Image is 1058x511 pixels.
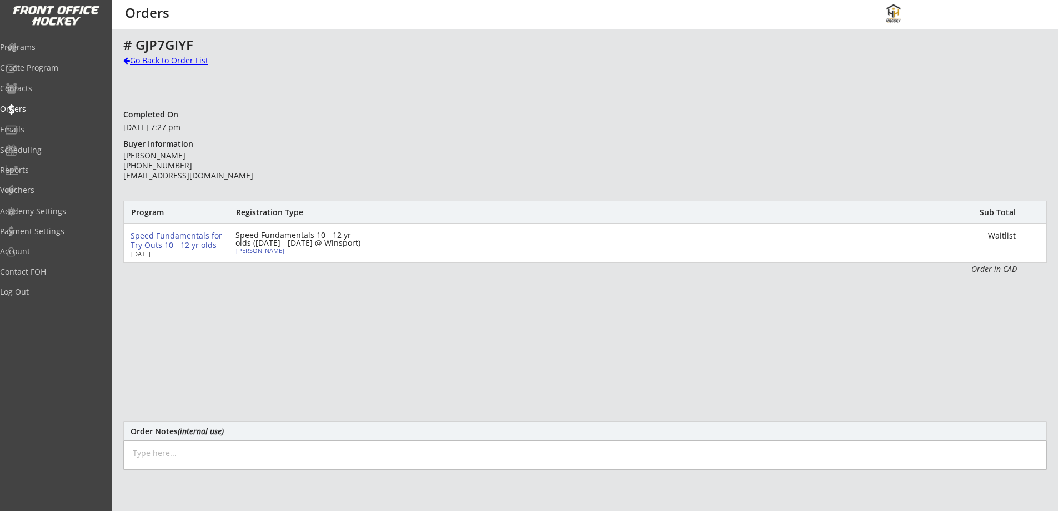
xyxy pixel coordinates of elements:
[131,207,191,217] div: Program
[131,251,220,257] div: [DATE]
[236,247,360,254] div: [PERSON_NAME]
[236,207,363,217] div: Registration Type
[123,139,198,149] div: Buyer Information
[947,231,1016,241] div: Waitlist
[967,207,1016,217] div: Sub Total
[131,427,1040,435] div: Order Notes
[123,38,655,52] div: # GJP7GIYF
[131,231,227,250] div: Speed Fundamentals for Try Outs 10 - 12 yr olds
[123,122,284,133] div: [DATE] 7:27 pm
[178,426,224,436] em: (internal use)
[235,231,363,247] div: Speed Fundamentals 10 - 12 yr olds ([DATE] - [DATE] @ Winsport)
[889,264,1017,275] div: Order in CAD
[123,55,238,66] div: Go Back to Order List
[123,110,183,120] div: Completed On
[123,151,284,181] div: [PERSON_NAME] [PHONE_NUMBER] [EMAIL_ADDRESS][DOMAIN_NAME]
